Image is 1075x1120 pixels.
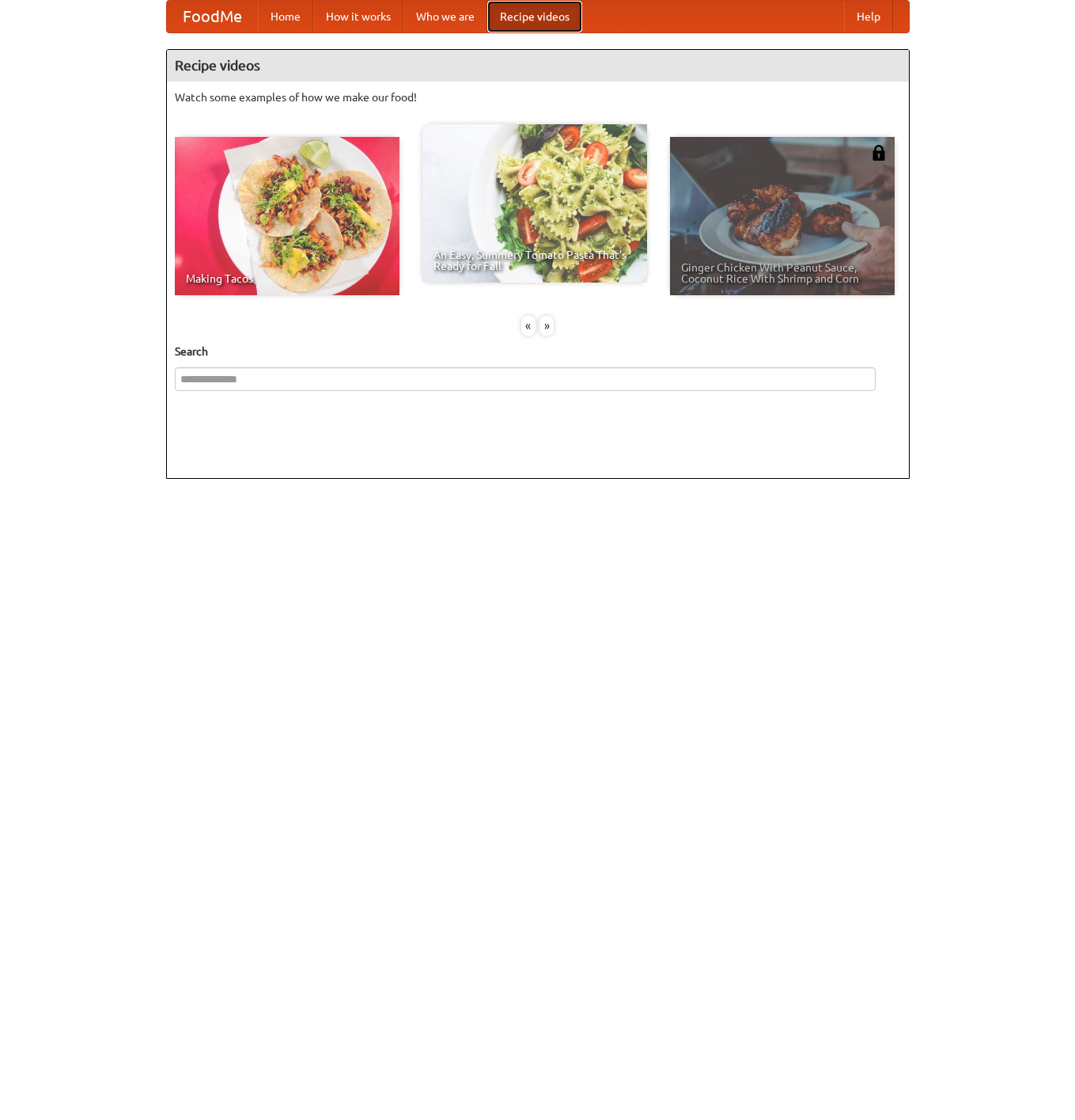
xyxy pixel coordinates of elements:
a: Making Tacos [175,137,399,295]
a: Help [844,1,893,32]
span: Making Tacos [186,273,388,284]
a: FoodMe [167,1,258,32]
a: Who we are [403,1,487,32]
div: » [539,316,554,336]
a: Home [258,1,313,32]
a: An Easy, Summery Tomato Pasta That's Ready for Fall [422,124,647,283]
h4: Recipe videos [167,50,909,82]
img: 483408.png [871,145,887,161]
a: Recipe videos [487,1,582,32]
span: An Easy, Summery Tomato Pasta That's Ready for Fall [433,249,636,271]
p: Watch some examples of how we make our food! [175,89,901,105]
h5: Search [175,344,901,359]
div: « [521,316,536,336]
a: How it works [313,1,403,32]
